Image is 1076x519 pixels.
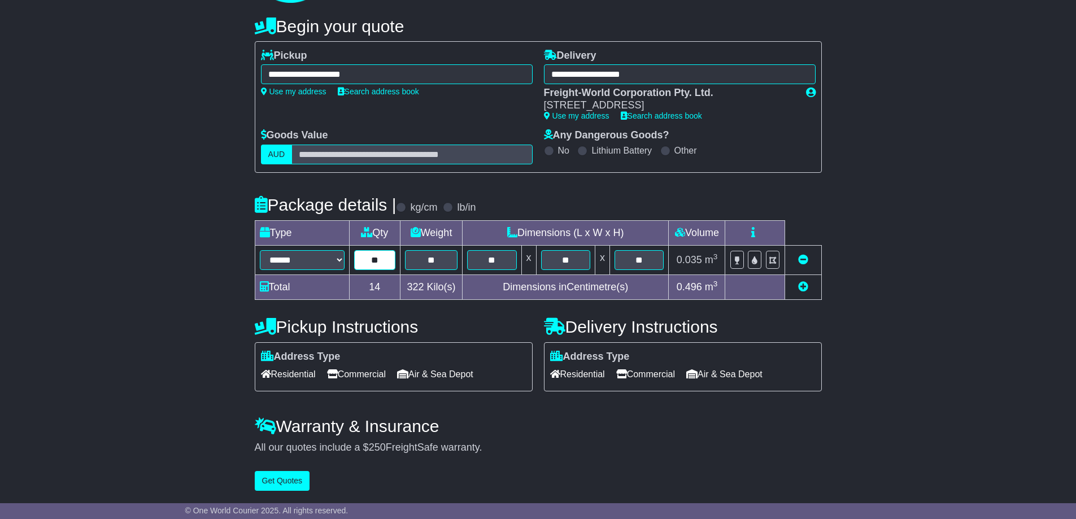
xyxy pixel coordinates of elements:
[798,281,808,293] a: Add new item
[255,274,349,299] td: Total
[255,317,533,336] h4: Pickup Instructions
[713,280,718,288] sup: 3
[255,442,822,454] div: All our quotes include a $ FreightSafe warranty.
[591,145,652,156] label: Lithium Battery
[544,129,669,142] label: Any Dangerous Goods?
[677,254,702,265] span: 0.035
[544,111,609,120] a: Use my address
[397,365,473,383] span: Air & Sea Depot
[261,145,293,164] label: AUD
[349,220,400,245] td: Qty
[550,351,630,363] label: Address Type
[327,365,386,383] span: Commercial
[255,195,397,214] h4: Package details |
[410,202,437,214] label: kg/cm
[544,99,795,112] div: [STREET_ADDRESS]
[521,245,536,274] td: x
[463,274,669,299] td: Dimensions in Centimetre(s)
[686,365,763,383] span: Air & Sea Depot
[544,87,795,99] div: Freight-World Corporation Pty. Ltd.
[705,281,718,293] span: m
[595,245,609,274] td: x
[255,471,310,491] button: Get Quotes
[255,17,822,36] h4: Begin your quote
[400,274,463,299] td: Kilo(s)
[261,87,326,96] a: Use my address
[349,274,400,299] td: 14
[261,50,307,62] label: Pickup
[407,281,424,293] span: 322
[798,254,808,265] a: Remove this item
[338,87,419,96] a: Search address book
[544,317,822,336] h4: Delivery Instructions
[616,365,675,383] span: Commercial
[558,145,569,156] label: No
[621,111,702,120] a: Search address book
[544,50,596,62] label: Delivery
[705,254,718,265] span: m
[457,202,476,214] label: lb/in
[255,417,822,435] h4: Warranty & Insurance
[550,365,605,383] span: Residential
[369,442,386,453] span: 250
[713,252,718,261] sup: 3
[669,220,725,245] td: Volume
[255,220,349,245] td: Type
[463,220,669,245] td: Dimensions (L x W x H)
[261,129,328,142] label: Goods Value
[261,351,341,363] label: Address Type
[677,281,702,293] span: 0.496
[185,506,348,515] span: © One World Courier 2025. All rights reserved.
[261,365,316,383] span: Residential
[674,145,697,156] label: Other
[400,220,463,245] td: Weight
